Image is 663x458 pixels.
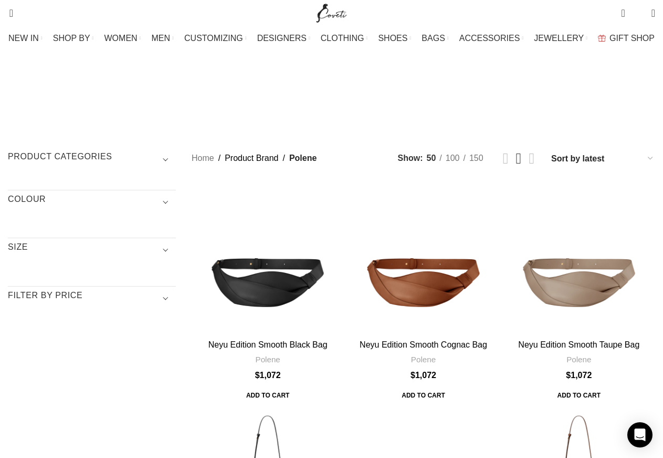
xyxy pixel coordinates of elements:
a: NEW IN [8,28,43,49]
a: Polene [566,354,591,365]
a: Neyu Edition Smooth Cognac Bag [347,182,499,334]
bdi: 1,072 [255,371,281,380]
a: BAGS [422,28,448,49]
a: Search [3,3,13,24]
a: Neyu Edition Smooth Taupe Bag [503,182,655,334]
h3: Filter by price [8,290,176,308]
a: 0 [616,3,630,24]
bdi: 1,072 [566,371,592,380]
bdi: 1,072 [411,371,436,380]
a: SHOES [378,28,411,49]
a: SHOP BY [53,28,94,49]
a: ACCESSORIES [459,28,524,49]
span: GIFT SHOP [609,33,655,43]
h3: Product categories [8,151,176,169]
span: 0 [635,11,643,18]
h3: COLOUR [8,194,176,211]
div: My Wishlist [633,3,644,24]
span: $ [411,371,415,380]
a: Add to cart: “Neyu Edition Smooth Taupe Bag” [550,386,608,405]
span: Add to cart [550,386,608,405]
a: DESIGNERS [257,28,310,49]
span: Add to cart [394,386,452,405]
span: $ [255,371,260,380]
a: GIFT SHOP [598,28,655,49]
span: CLOTHING [321,33,364,43]
span: JEWELLERY [534,33,584,43]
a: Add to cart: “Neyu Edition Smooth Cognac Bag” [394,386,452,405]
a: WOMEN [104,28,141,49]
span: SHOES [378,33,407,43]
a: Site logo [314,8,349,17]
a: JEWELLERY [534,28,587,49]
span: SHOP BY [53,33,90,43]
a: Neyu Edition Smooth Taupe Bag [518,340,639,349]
span: DESIGNERS [257,33,307,43]
img: GiftBag [598,35,606,42]
span: MEN [152,33,171,43]
span: CUSTOMIZING [184,33,243,43]
a: Polene [256,354,280,365]
a: Add to cart: “Neyu Edition Smooth Black Bag” [239,386,297,405]
a: CUSTOMIZING [184,28,247,49]
span: BAGS [422,33,445,43]
span: $ [566,371,571,380]
a: MEN [152,28,174,49]
span: WOMEN [104,33,138,43]
a: Neyu Edition Smooth Black Bag [192,182,344,334]
a: CLOTHING [321,28,368,49]
div: Open Intercom Messenger [627,422,653,447]
div: Main navigation [3,28,660,49]
a: Polene [411,354,436,365]
h3: SIZE [8,241,176,259]
span: Add to cart [239,386,297,405]
span: 0 [622,5,630,13]
span: ACCESSORIES [459,33,520,43]
a: Neyu Edition Smooth Cognac Bag [360,340,487,349]
a: Neyu Edition Smooth Black Bag [208,340,328,349]
span: NEW IN [8,33,39,43]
